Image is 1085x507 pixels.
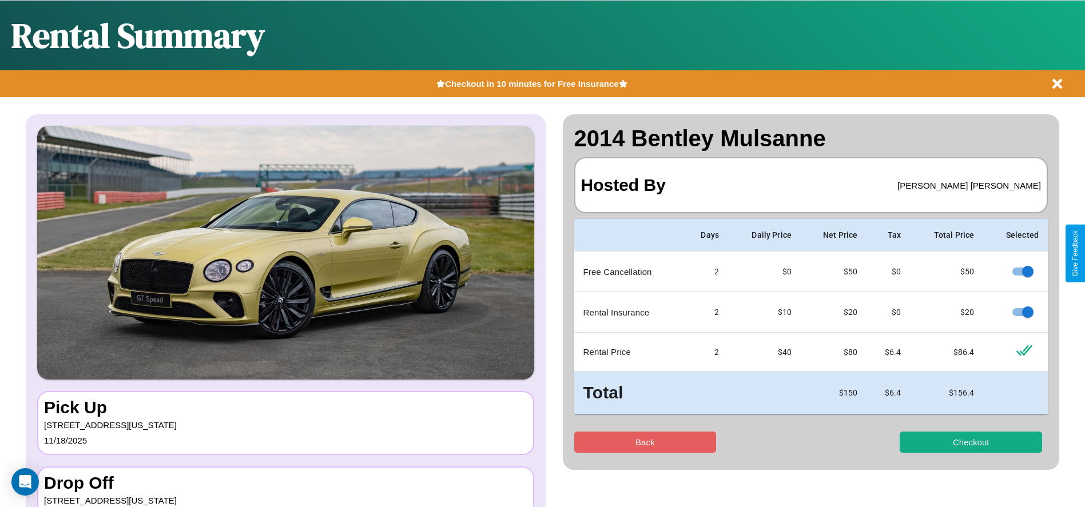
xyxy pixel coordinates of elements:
[801,292,867,333] td: $ 20
[683,251,728,292] td: 2
[44,417,527,433] p: [STREET_ADDRESS][US_STATE]
[581,164,666,206] h3: Hosted By
[984,219,1048,251] th: Selected
[867,251,911,292] td: $0
[910,219,983,251] th: Total Price
[44,398,527,417] h3: Pick Up
[583,344,674,360] p: Rental Price
[867,292,911,333] td: $0
[728,333,801,372] td: $ 40
[910,333,983,372] td: $ 86.4
[44,473,527,493] h3: Drop Off
[801,372,867,414] td: $ 150
[867,219,911,251] th: Tax
[801,333,867,372] td: $ 80
[867,333,911,372] td: $ 6.4
[728,251,801,292] td: $0
[583,381,674,405] h3: Total
[728,292,801,333] td: $10
[897,178,1041,193] p: [PERSON_NAME] [PERSON_NAME]
[11,468,39,496] div: Open Intercom Messenger
[1071,230,1079,277] div: Give Feedback
[574,219,1048,414] table: simple table
[910,251,983,292] td: $ 50
[683,333,728,372] td: 2
[44,433,527,448] p: 11 / 18 / 2025
[683,219,728,251] th: Days
[910,292,983,333] td: $ 20
[11,12,265,59] h1: Rental Summary
[583,264,674,280] p: Free Cancellation
[910,372,983,414] td: $ 156.4
[574,126,1048,151] h2: 2014 Bentley Mulsanne
[574,432,717,453] button: Back
[801,219,867,251] th: Net Price
[583,305,674,320] p: Rental Insurance
[900,432,1042,453] button: Checkout
[683,292,728,333] td: 2
[728,219,801,251] th: Daily Price
[445,79,618,89] b: Checkout in 10 minutes for Free Insurance
[867,372,911,414] td: $ 6.4
[801,251,867,292] td: $ 50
